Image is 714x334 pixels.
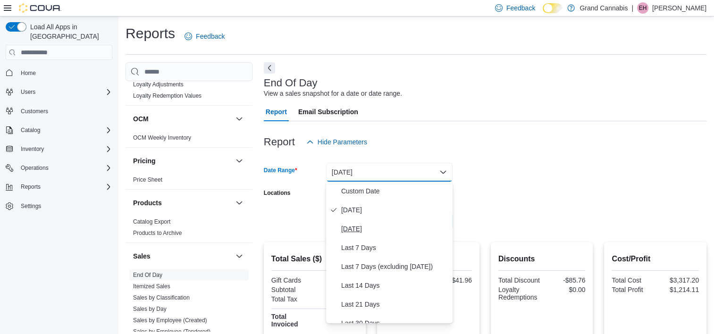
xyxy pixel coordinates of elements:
[133,198,162,208] h3: Products
[234,197,245,209] button: Products
[21,88,35,96] span: Users
[17,105,112,117] span: Customers
[580,2,628,14] p: Grand Cannabis
[126,79,252,105] div: Loyalty
[26,22,112,41] span: Load All Apps in [GEOGRAPHIC_DATA]
[326,163,453,182] button: [DATE]
[133,92,202,99] a: Loyalty Redemption Values
[341,261,449,272] span: Last 7 Days (excluding [DATE])
[657,276,699,284] div: $3,317.20
[264,136,295,148] h3: Report
[133,251,151,261] h3: Sales
[17,106,52,117] a: Customers
[133,283,170,290] a: Itemized Sales
[341,185,449,197] span: Custom Date
[133,294,190,301] span: Sales by Classification
[21,202,41,210] span: Settings
[2,142,116,156] button: Inventory
[2,66,116,79] button: Home
[6,62,112,237] nav: Complex example
[17,162,112,174] span: Operations
[17,143,112,155] span: Inventory
[234,113,245,125] button: OCM
[133,294,190,301] a: Sales by Classification
[133,271,162,279] span: End Of Day
[133,251,232,261] button: Sales
[17,125,112,136] span: Catalog
[543,3,563,13] input: Dark Mode
[637,2,648,14] div: Evan Hopkinson
[126,24,175,43] h1: Reports
[126,174,252,189] div: Pricing
[133,218,170,225] a: Catalog Export
[341,204,449,216] span: [DATE]
[264,167,297,174] label: Date Range
[264,62,275,74] button: Next
[318,137,367,147] span: Hide Parameters
[271,253,359,265] h2: Total Sales ($)
[657,286,699,293] div: $1,214.11
[612,276,653,284] div: Total Cost
[21,126,40,134] span: Catalog
[298,102,358,121] span: Email Subscription
[21,183,41,191] span: Reports
[498,276,540,284] div: Total Discount
[126,132,252,147] div: OCM
[133,306,167,312] a: Sales by Day
[264,189,291,197] label: Locations
[341,280,449,291] span: Last 14 Days
[17,181,44,192] button: Reports
[133,317,207,324] a: Sales by Employee (Created)
[19,3,61,13] img: Cova
[341,317,449,329] span: Last 30 Days
[2,104,116,118] button: Customers
[341,299,449,310] span: Last 21 Days
[196,32,225,41] span: Feedback
[612,253,699,265] h2: Cost/Profit
[21,164,49,172] span: Operations
[271,286,313,293] div: Subtotal
[498,286,540,301] div: Loyalty Redemptions
[234,250,245,262] button: Sales
[133,229,182,237] span: Products to Archive
[17,162,52,174] button: Operations
[17,67,112,78] span: Home
[2,161,116,175] button: Operations
[264,89,402,99] div: View a sales snapshot for a date or date range.
[133,134,191,141] a: OCM Weekly Inventory
[133,114,149,124] h3: OCM
[544,276,585,284] div: -$85.76
[17,143,48,155] button: Inventory
[271,295,313,303] div: Total Tax
[341,242,449,253] span: Last 7 Days
[317,286,358,293] div: $4,531.31
[430,276,472,284] div: $41.96
[133,92,202,100] span: Loyalty Redemption Values
[631,2,633,14] p: |
[17,200,45,212] a: Settings
[317,295,358,303] div: $589.07
[17,67,40,79] a: Home
[181,27,228,46] a: Feedback
[271,276,313,284] div: Gift Cards
[21,69,36,77] span: Home
[133,81,184,88] a: Loyalty Adjustments
[17,125,44,136] button: Catalog
[264,77,318,89] h3: End Of Day
[133,305,167,313] span: Sales by Day
[133,156,155,166] h3: Pricing
[2,180,116,193] button: Reports
[133,134,191,142] span: OCM Weekly Inventory
[266,102,287,121] span: Report
[317,313,358,320] div: $5,120.38
[133,156,232,166] button: Pricing
[341,223,449,234] span: [DATE]
[652,2,706,14] p: [PERSON_NAME]
[326,182,453,323] div: Select listbox
[133,198,232,208] button: Products
[133,114,232,124] button: OCM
